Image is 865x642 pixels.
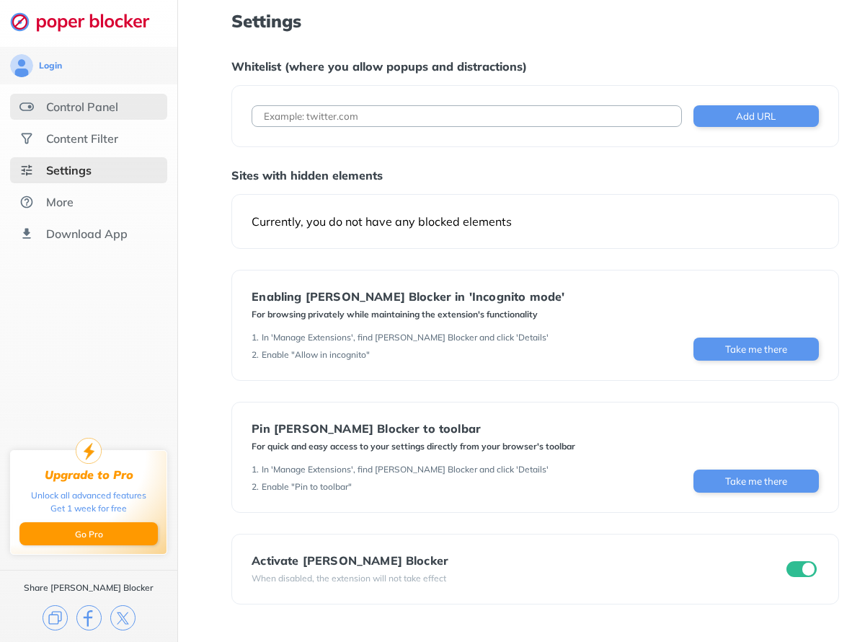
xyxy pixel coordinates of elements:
[46,195,74,209] div: More
[39,60,62,71] div: Login
[262,349,370,361] div: Enable "Allow in incognito"
[252,105,681,127] input: Example: twitter.com
[252,481,259,493] div: 2 .
[110,605,136,630] img: x.svg
[76,605,102,630] img: facebook.svg
[262,464,549,475] div: In 'Manage Extensions', find [PERSON_NAME] Blocker and click 'Details'
[693,338,819,361] button: Take me there
[46,163,92,177] div: Settings
[262,332,549,343] div: In 'Manage Extensions', find [PERSON_NAME] Blocker and click 'Details'
[43,605,68,630] img: copy.svg
[46,227,128,241] div: Download App
[252,332,259,343] div: 1 .
[252,554,448,567] div: Activate [PERSON_NAME] Blocker
[693,105,819,127] button: Add URL
[231,12,838,30] h1: Settings
[19,131,34,146] img: social.svg
[45,468,133,482] div: Upgrade to Pro
[46,131,118,146] div: Content Filter
[252,573,448,584] div: When disabled, the extension will not take effect
[262,481,352,493] div: Enable "Pin to toolbar"
[76,438,102,464] img: upgrade-to-pro.svg
[252,441,575,452] div: For quick and easy access to your settings directly from your browser's toolbar
[19,227,34,241] img: download-app.svg
[252,214,818,229] div: Currently, you do not have any blocked elements
[19,195,34,209] img: about.svg
[19,100,34,114] img: features.svg
[19,522,158,545] button: Go Pro
[252,349,259,361] div: 2 .
[231,59,838,74] div: Whitelist (where you allow popups and distractions)
[231,168,838,183] div: Sites with hidden elements
[252,309,564,320] div: For browsing privately while maintaining the extension's functionality
[31,489,146,502] div: Unlock all advanced features
[19,163,34,177] img: settings-selected.svg
[10,54,33,77] img: avatar.svg
[252,464,259,475] div: 1 .
[46,100,118,114] div: Control Panel
[252,290,564,303] div: Enabling [PERSON_NAME] Blocker in 'Incognito mode'
[50,502,127,515] div: Get 1 week for free
[10,12,165,32] img: logo-webpage.svg
[252,422,575,435] div: Pin [PERSON_NAME] Blocker to toolbar
[24,582,154,594] div: Share [PERSON_NAME] Blocker
[693,470,819,493] button: Take me there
